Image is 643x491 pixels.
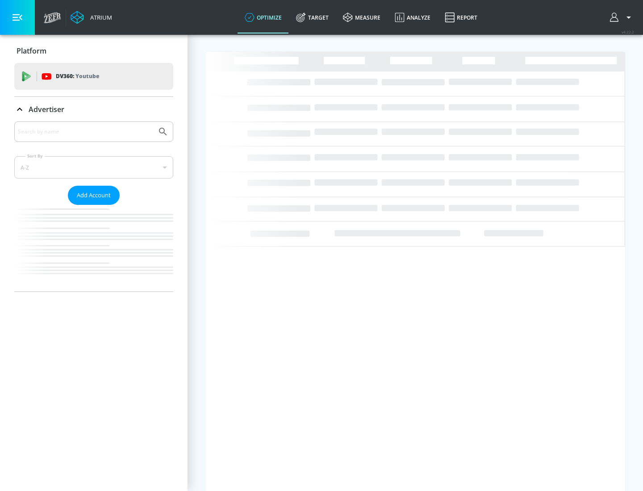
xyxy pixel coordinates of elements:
a: Analyze [388,1,438,33]
p: Youtube [75,71,99,81]
a: Atrium [71,11,112,24]
a: measure [336,1,388,33]
label: Sort By [25,153,45,159]
button: Add Account [68,186,120,205]
p: Advertiser [29,104,64,114]
p: DV360: [56,71,99,81]
input: Search by name [18,126,153,137]
div: DV360: Youtube [14,63,173,90]
a: optimize [238,1,289,33]
div: Advertiser [14,97,173,122]
span: Add Account [77,190,111,200]
span: v 4.22.2 [622,29,634,34]
a: Report [438,1,484,33]
div: Platform [14,38,173,63]
div: Advertiser [14,121,173,291]
div: A-Z [14,156,173,179]
a: Target [289,1,336,33]
nav: list of Advertiser [14,205,173,291]
div: Atrium [87,13,112,21]
p: Platform [17,46,46,56]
